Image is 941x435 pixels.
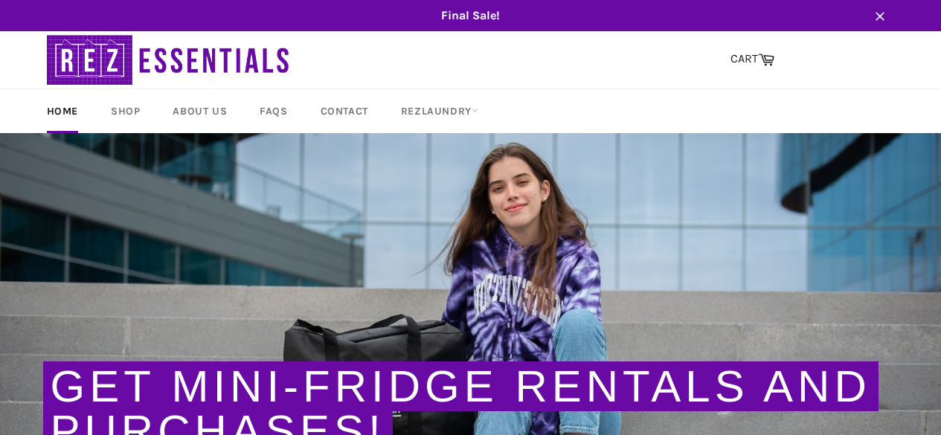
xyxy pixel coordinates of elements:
[32,89,93,133] a: Home
[306,89,383,133] a: Contact
[32,7,910,24] span: Final Sale!
[723,44,782,75] a: CART
[158,89,242,133] a: About Us
[386,89,493,133] a: RezLaundry
[245,89,302,133] a: FAQs
[47,31,292,88] img: RezEssentials
[96,89,155,133] a: Shop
